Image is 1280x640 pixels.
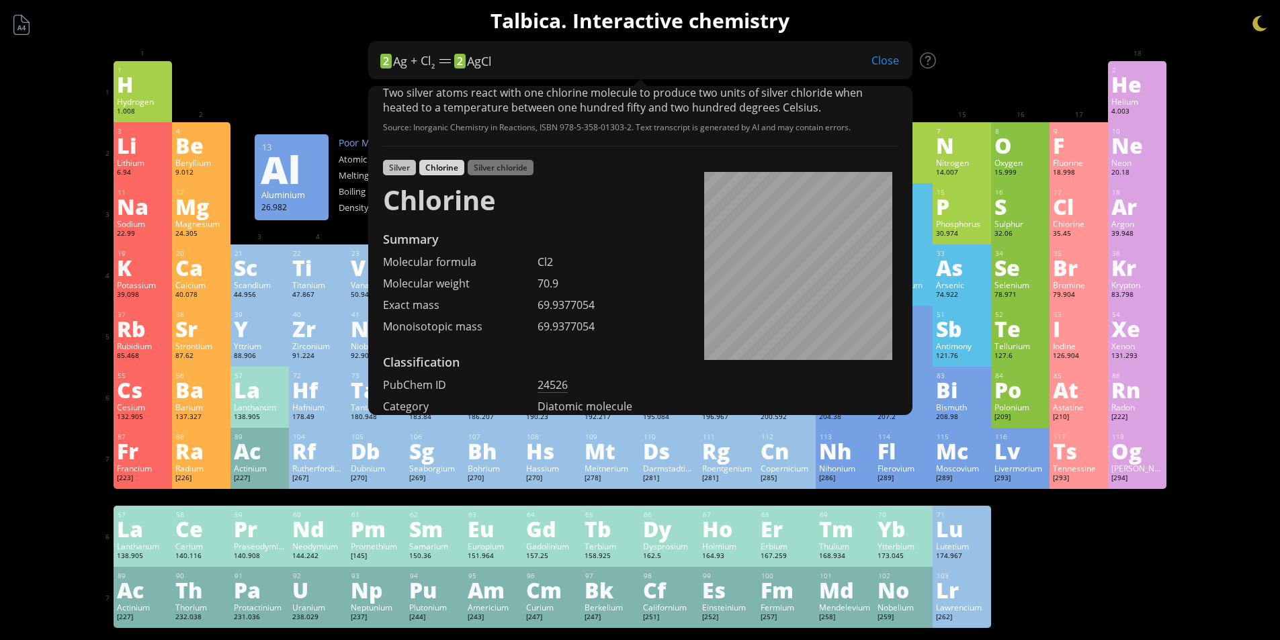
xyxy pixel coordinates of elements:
div: 57 [118,510,169,519]
mark: 2 [454,54,466,68]
div: K [117,257,169,278]
div: Ti [292,257,344,278]
div: Cs [117,379,169,400]
div: Hydrogen [117,96,169,107]
div: 1 [118,66,169,75]
div: 1.008 [117,107,169,118]
div: 83 [937,371,988,380]
div: 89 [234,432,286,441]
span: Ag [393,53,407,69]
div: 109 [585,432,636,441]
div: 108 [527,432,578,441]
div: 69 [820,510,871,519]
div: Yttrium [234,340,286,351]
div: Xe [1111,318,1163,339]
div: 38 [176,310,227,319]
div: Magnesium [175,218,227,229]
div: 50.942 [351,290,402,301]
div: 105 [351,432,402,441]
div: 7 [937,127,988,136]
div: 13 [262,141,322,153]
div: 35 [1054,249,1105,258]
div: 111 [703,432,754,441]
div: 115 [937,432,988,441]
div: 12 [176,188,227,197]
div: 55 [118,371,169,380]
div: [269] [409,473,461,484]
div: 4.003 [1111,107,1163,118]
div: Oxygen [994,157,1046,168]
div: + [380,51,492,71]
div: Sc [234,257,286,278]
div: Helium [1111,96,1163,107]
div: P [936,195,988,217]
div: Poor Metal [339,136,473,149]
div: 67 [703,510,754,519]
div: Sg [409,440,461,461]
div: N [936,134,988,156]
div: 180.948 [351,412,402,423]
div: Titanium [292,279,344,290]
div: [294] [1111,473,1163,484]
div: Lithium [117,157,169,168]
div: 69.9377054 [538,298,899,312]
div: Ts [1053,440,1105,461]
div: 91.224 [292,351,344,362]
div: Nh [819,440,871,461]
div: 51 [937,310,988,319]
div: 86 [1112,371,1163,380]
div: 57 [234,371,286,380]
div: Seaborgium [409,463,461,473]
div: 104 [293,432,344,441]
div: [223] [117,473,169,484]
div: Og [1111,440,1163,461]
div: Fr [117,440,169,461]
div: 190.23 [526,412,578,423]
div: F [1053,134,1105,156]
div: 60 [293,510,344,519]
div: Br [1053,257,1105,278]
div: Bi [936,379,988,400]
div: Lanthanum [234,402,286,412]
div: Beryllium [175,157,227,168]
div: Fl [878,440,929,461]
div: Ca [175,257,227,278]
div: Antimony [936,340,988,351]
div: Silver chloride [468,160,534,175]
div: Cl [1053,195,1105,217]
div: 65 [585,510,636,519]
div: Te [994,318,1046,339]
div: [227] [234,473,286,484]
div: Rubidium [117,340,169,351]
div: 117 [1054,432,1105,441]
div: Classification [383,354,899,377]
div: 39 [234,310,286,319]
div: Bohrium [468,463,519,473]
div: 11 [118,188,169,197]
div: 196.967 [702,412,754,423]
div: 24.305 [175,229,227,240]
div: 107 [468,432,519,441]
div: Silver [383,160,416,175]
div: 71 [937,510,988,519]
div: 137.327 [175,412,227,423]
div: [270] [526,473,578,484]
div: 56 [176,371,227,380]
div: 84 [995,371,1046,380]
sub: 2 [431,62,435,70]
div: [PERSON_NAME] [1111,463,1163,473]
div: Summary [383,231,899,255]
div: [293] [994,473,1046,484]
div: 73 [351,371,402,380]
div: [285] [761,473,812,484]
div: Chlorine [383,184,496,224]
div: Calcium [175,279,227,290]
div: 18.998 [1053,168,1105,179]
div: Exact mass [383,298,538,312]
div: 20.18 [1111,168,1163,179]
div: 113 [820,432,871,441]
div: 70 [878,510,929,519]
div: Selenium [994,279,1046,290]
div: 63 [468,510,519,519]
div: Kr [1111,257,1163,278]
